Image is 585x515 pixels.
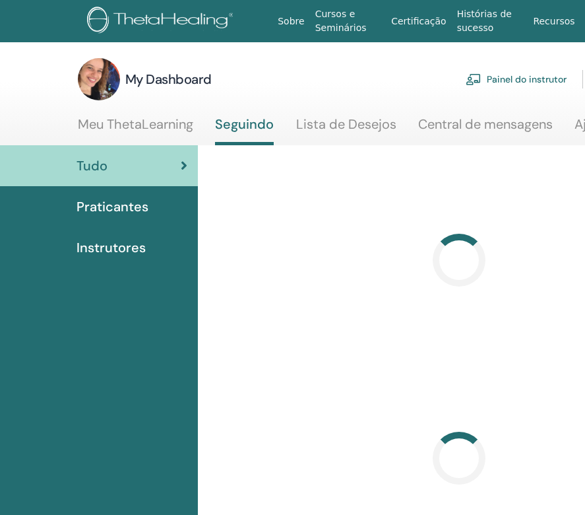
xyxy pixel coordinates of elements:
a: Cursos e Seminários [310,2,386,40]
a: Lista de Desejos [296,116,396,142]
img: chalkboard-teacher.svg [466,73,481,85]
a: Central de mensagens [418,116,553,142]
span: Praticantes [77,197,148,217]
a: Recursos [528,9,580,34]
span: Instrutores [77,238,146,257]
a: Histórias de sucesso [452,2,528,40]
a: Seguindo [215,116,274,145]
a: Meu ThetaLearning [78,116,193,142]
img: default.jpg [78,58,120,100]
a: Sobre [272,9,309,34]
span: Tudo [77,156,108,176]
h3: My Dashboard [125,70,212,88]
a: Painel do instrutor [466,65,567,94]
a: Certificação [386,9,451,34]
img: logo.png [87,7,238,36]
